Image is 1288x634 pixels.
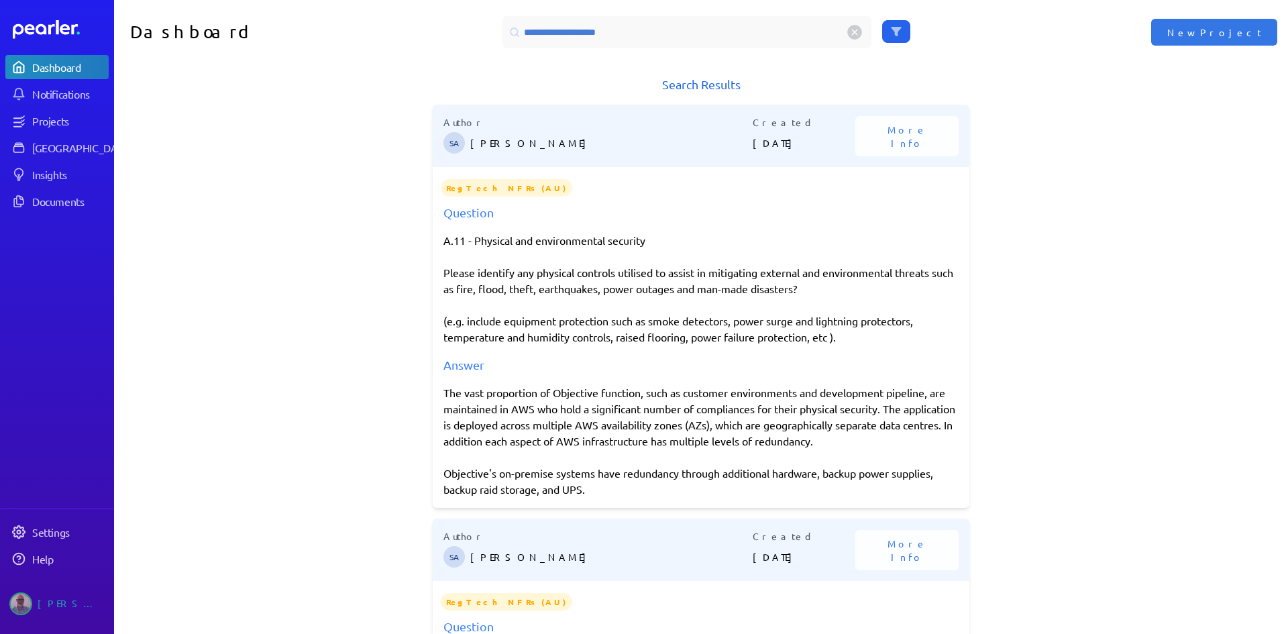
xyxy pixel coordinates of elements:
[5,587,109,621] a: Jason Riches's photo[PERSON_NAME]
[443,132,465,154] span: Steve Ackermann
[443,115,753,129] p: Author
[5,547,109,571] a: Help
[433,75,969,94] h1: Search Results
[753,543,856,570] p: [DATE]
[443,203,959,221] div: Question
[443,356,959,374] div: Answer
[443,384,959,497] div: The vast proportion of Objective function, such as customer environments and development pipeline...
[855,530,959,570] button: More Info
[130,16,408,48] h1: Dashboard
[9,592,32,615] img: Jason Riches
[32,525,107,539] div: Settings
[443,232,959,345] p: A.11 - Physical and environmental security Please identify any physical controls utilised to assi...
[5,82,109,106] a: Notifications
[441,593,572,611] span: RegTech NFRs (AU)
[13,20,109,39] a: Dashboard
[5,136,109,160] a: [GEOGRAPHIC_DATA]
[1167,25,1261,39] span: New Project
[753,129,856,156] p: [DATE]
[5,55,109,79] a: Dashboard
[32,195,107,208] div: Documents
[1151,19,1277,46] button: New Project
[32,168,107,181] div: Insights
[5,162,109,187] a: Insights
[470,543,753,570] p: [PERSON_NAME]
[470,129,753,156] p: [PERSON_NAME]
[5,189,109,213] a: Documents
[32,141,132,154] div: [GEOGRAPHIC_DATA]
[32,552,107,566] div: Help
[443,546,465,568] span: Steve Ackermann
[871,123,943,150] span: More Info
[441,179,572,197] span: RegTech NFRs (AU)
[855,116,959,156] button: More Info
[5,109,109,133] a: Projects
[871,537,943,564] span: More Info
[443,529,753,543] p: Author
[38,592,105,615] div: [PERSON_NAME]
[753,529,856,543] p: Created
[32,60,107,74] div: Dashboard
[32,87,107,101] div: Notifications
[5,520,109,544] a: Settings
[753,115,856,129] p: Created
[32,114,107,127] div: Projects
